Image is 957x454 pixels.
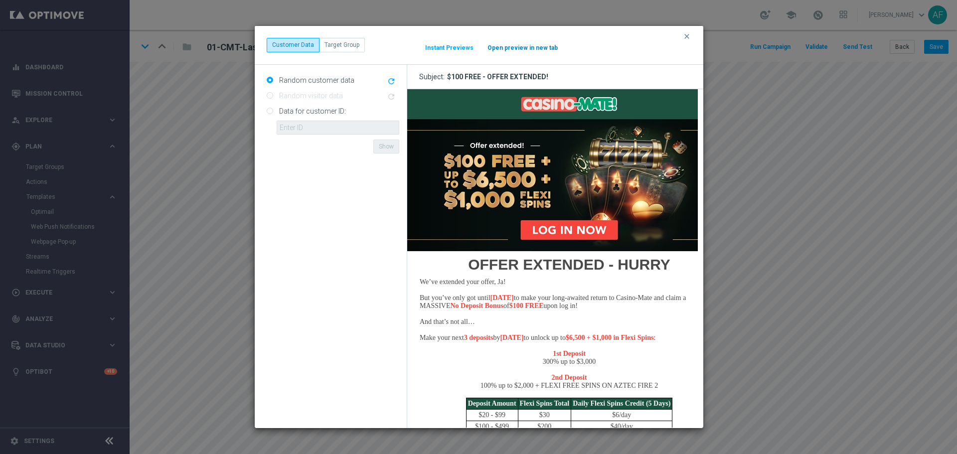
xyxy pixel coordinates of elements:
button: Show [373,140,399,153]
strong: 1st Deposit [146,261,178,268]
strong: No Deposit Bonus [43,213,96,220]
label: Random visitor data [277,91,343,100]
strong: OFFER EXTENDED - HURRY [61,167,263,183]
i: clear [683,32,691,40]
button: clear [682,32,694,41]
i: refresh [387,77,396,86]
strong: 2nd Deposit [144,285,179,292]
td: We’ve extended your offer, Ja! But you’ve only got until to make your long-awaited return to Casi... [12,189,312,427]
td: $40/day [164,332,265,343]
strong: [DATE] [93,245,116,252]
strong: [DATE] [83,205,107,212]
td: $200 [111,332,164,343]
strong: $100 FREE [102,213,137,220]
strong: $6,500 + $1,000 in Flexi Spins [159,245,246,252]
td: $6/day [164,320,265,332]
button: Instant Previews [425,44,474,52]
button: Target Group [319,38,365,52]
button: refresh [386,76,399,88]
strong: Daily Flexi Spins Credit (5 Days) [165,310,263,318]
td: $30 [111,320,164,332]
button: Customer Data [267,38,319,52]
td: $100 - $499 [59,332,111,343]
td: 300% up to $3,000 100% up to $2,000 + FLEXI FREE SPINS ON AZTEC FIRE 2 [73,261,251,308]
strong: 3 deposits [57,245,86,252]
button: Open preview in new tab [487,44,558,52]
span: Subject: [419,72,447,81]
input: Enter ID [277,121,399,135]
label: Data for customer ID: [277,107,346,116]
strong: Deposit Amount [61,310,109,318]
span: $100 FREE - OFFER EXTENDED! [447,72,548,81]
td: $20 - $99 [59,320,111,332]
div: ... [267,38,365,52]
strong: Flexi Spins Total [113,310,162,318]
label: Random customer data [277,76,354,85]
